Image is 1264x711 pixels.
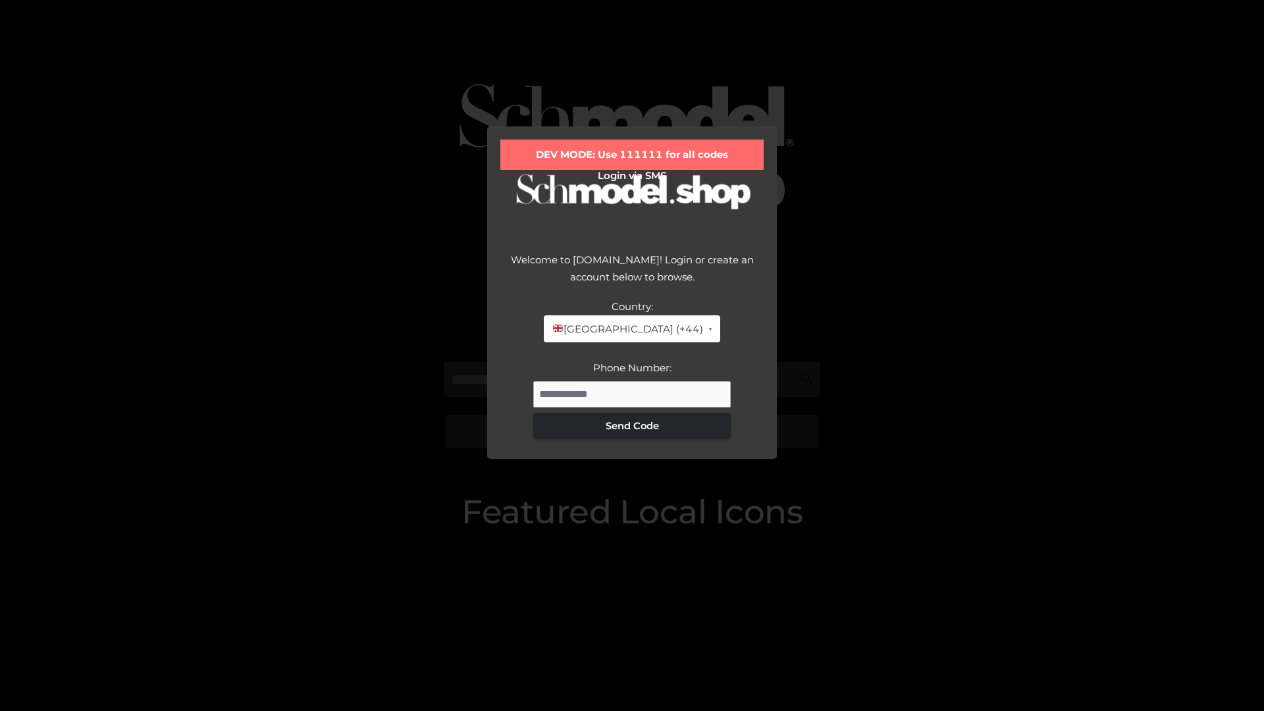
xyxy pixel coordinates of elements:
h2: Login via SMS [500,170,764,182]
span: [GEOGRAPHIC_DATA] (+44) [552,321,702,338]
img: 🇬🇧 [553,323,563,333]
div: DEV MODE: Use 111111 for all codes [500,140,764,170]
label: Country: [612,300,653,313]
div: Welcome to [DOMAIN_NAME]! Login or create an account below to browse. [500,251,764,298]
label: Phone Number: [593,361,671,374]
button: Send Code [533,413,731,439]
